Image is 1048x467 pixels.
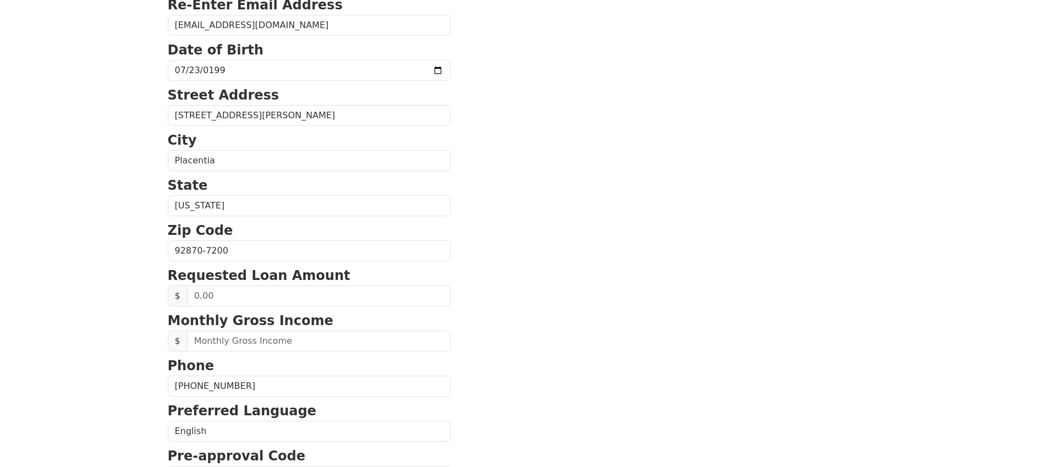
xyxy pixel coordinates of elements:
[168,403,316,419] strong: Preferred Language
[187,285,451,306] input: 0.00
[168,240,451,261] input: Zip Code
[168,311,451,331] p: Monthly Gross Income
[168,268,350,283] strong: Requested Loan Amount
[187,331,451,351] input: Monthly Gross Income
[168,178,208,193] strong: State
[168,376,451,397] input: Phone
[168,448,306,464] strong: Pre-approval Code
[168,223,233,238] strong: Zip Code
[168,150,451,171] input: City
[168,285,188,306] span: $
[168,105,451,126] input: Street Address
[168,42,264,58] strong: Date of Birth
[168,15,451,36] input: Re-Enter Email Address
[168,87,279,103] strong: Street Address
[168,358,215,373] strong: Phone
[168,331,188,351] span: $
[168,133,197,148] strong: City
